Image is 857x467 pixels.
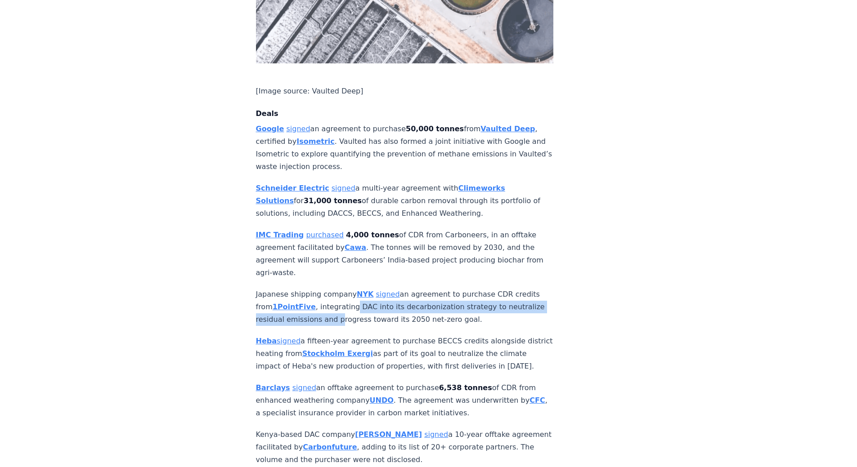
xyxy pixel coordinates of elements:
[277,337,301,345] a: signed
[424,430,448,439] a: signed
[302,349,373,358] a: Stockholm Exergi
[406,125,464,133] strong: 50,000 tonnes
[306,231,344,239] a: purchased
[332,184,355,192] a: signed
[256,288,554,326] p: Japanese shipping company an agreement to purchase CDR credits from , integrating DAC into its de...
[256,382,554,419] p: an offtake agreement to purchase of CDR from enhanced weathering company . The agreement was unde...
[256,335,554,373] p: a fifteen-year agreement to purchase BECCS credits alongside district heating from as part of its...
[292,383,316,392] a: signed
[480,125,535,133] a: Vaulted Deep
[355,430,422,439] a: [PERSON_NAME]
[256,229,554,279] p: of CDR from Carboneers, in an offtake agreement facilitated by . The tonnes will be removed by 20...
[370,396,394,405] a: UNDO
[256,109,278,118] strong: Deals
[256,428,554,466] p: Kenya-based DAC company a 10-year offtake agreement facilitated by , adding to its list of 20+ co...
[303,443,357,451] a: Carbonfuture
[346,231,399,239] strong: 4,000 tonnes
[256,125,284,133] a: Google
[256,123,554,173] p: an agreement to purchase from , certified by . Vaulted has also formed a joint initiative with Go...
[376,290,400,298] a: signed
[529,396,545,405] a: CFC
[256,231,304,239] a: IMC Trading
[256,383,290,392] a: Barclays
[287,125,310,133] a: signed
[256,337,277,345] a: Heba
[304,196,362,205] strong: 31,000 tonnes
[273,302,316,311] a: 1PointFive
[439,383,492,392] strong: 6,538 tonnes
[256,184,329,192] a: Schneider Electric
[296,137,335,146] a: Isometric
[256,85,554,98] p: [Image source: Vaulted Deep]
[256,184,505,205] a: Climeworks Solutions
[345,243,366,252] a: Cawa
[357,290,373,298] a: NYK
[256,182,554,220] p: a multi-year agreement with for of durable carbon removal through its portfolio of solutions, inc...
